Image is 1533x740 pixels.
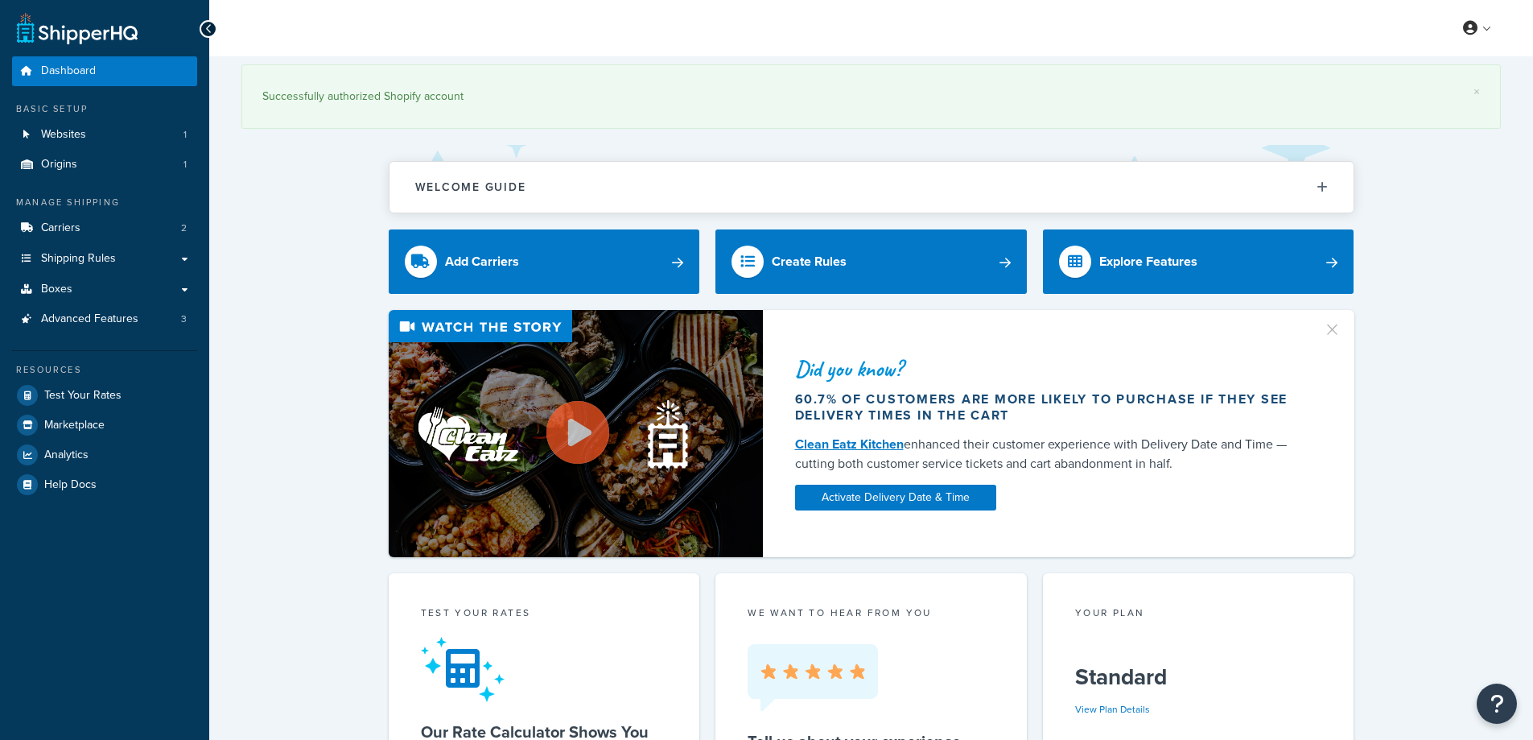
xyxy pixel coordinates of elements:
div: Resources [12,363,197,377]
a: Add Carriers [389,229,700,294]
div: Basic Setup [12,102,197,116]
span: Boxes [41,283,72,296]
p: we want to hear from you [748,606,995,620]
span: 1 [183,128,187,142]
img: Video thumbnail [389,310,763,557]
div: Your Plan [1075,606,1322,624]
span: 3 [181,312,187,326]
li: Origins [12,150,197,180]
a: × [1473,85,1480,98]
li: Carriers [12,213,197,243]
div: Add Carriers [445,250,519,273]
a: Help Docs [12,470,197,499]
a: Analytics [12,440,197,469]
li: Advanced Features [12,304,197,334]
span: Analytics [44,449,89,462]
div: enhanced their customer experience with Delivery Date and Time — cutting both customer service ti... [795,435,1304,473]
a: Shipping Rules [12,244,197,274]
span: 2 [181,221,187,235]
a: Websites1 [12,120,197,150]
h2: Welcome Guide [415,181,526,193]
a: Dashboard [12,56,197,86]
div: Test your rates [421,606,668,624]
div: Manage Shipping [12,196,197,209]
a: Explore Features [1043,229,1354,294]
h5: Standard [1075,664,1322,690]
span: Advanced Features [41,312,138,326]
span: Help Docs [44,478,97,492]
span: Websites [41,128,86,142]
span: 1 [183,158,187,172]
div: Create Rules [772,250,847,273]
span: Dashboard [41,64,96,78]
a: Clean Eatz Kitchen [795,435,904,453]
button: Open Resource Center [1477,684,1517,724]
a: Activate Delivery Date & Time [795,485,996,511]
div: Successfully authorized Shopify account [262,85,1480,108]
span: Shipping Rules [41,252,116,266]
span: Test Your Rates [44,389,122,403]
a: Create Rules [715,229,1027,294]
button: Welcome Guide [389,162,1354,213]
li: Websites [12,120,197,150]
span: Marketplace [44,419,105,432]
span: Carriers [41,221,80,235]
a: Boxes [12,275,197,304]
a: Origins1 [12,150,197,180]
div: Did you know? [795,358,1304,380]
a: View Plan Details [1075,702,1150,717]
a: Test Your Rates [12,381,197,410]
div: 60.7% of customers are more likely to purchase if they see delivery times in the cart [795,391,1304,424]
a: Advanced Features3 [12,304,197,334]
a: Marketplace [12,411,197,440]
span: Origins [41,158,77,172]
a: Carriers2 [12,213,197,243]
div: Explore Features [1099,250,1197,273]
